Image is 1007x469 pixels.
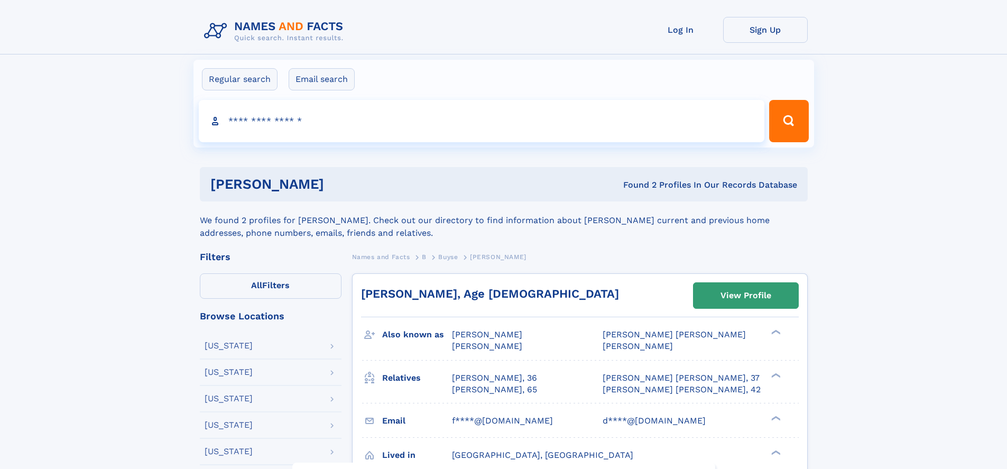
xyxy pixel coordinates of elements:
h3: Lived in [382,446,452,464]
img: Logo Names and Facts [200,17,352,45]
span: [PERSON_NAME] [603,341,673,351]
button: Search Button [769,100,808,142]
div: ❯ [769,372,781,379]
a: Sign Up [723,17,808,43]
a: View Profile [694,283,798,308]
a: [PERSON_NAME], 65 [452,384,537,396]
span: [PERSON_NAME] [470,253,526,261]
a: [PERSON_NAME] [PERSON_NAME], 42 [603,384,761,396]
label: Filters [200,273,341,299]
a: Log In [639,17,723,43]
div: View Profile [720,283,771,308]
h1: [PERSON_NAME] [210,178,474,191]
div: Found 2 Profiles In Our Records Database [474,179,797,191]
div: ❯ [769,449,781,456]
div: ❯ [769,329,781,336]
h3: Relatives [382,369,452,387]
span: B [422,253,427,261]
div: ❯ [769,415,781,421]
span: [PERSON_NAME] [452,341,522,351]
a: B [422,250,427,263]
label: Email search [289,68,355,90]
h3: Also known as [382,326,452,344]
a: [PERSON_NAME], Age [DEMOGRAPHIC_DATA] [361,287,619,300]
a: Buyse [438,250,458,263]
div: We found 2 profiles for [PERSON_NAME]. Check out our directory to find information about [PERSON_... [200,201,808,240]
label: Regular search [202,68,278,90]
div: [US_STATE] [205,447,253,456]
span: Buyse [438,253,458,261]
div: [US_STATE] [205,368,253,376]
span: [PERSON_NAME] [PERSON_NAME] [603,329,746,339]
input: search input [199,100,765,142]
h3: Email [382,412,452,430]
div: Filters [200,252,341,262]
span: All [251,280,262,290]
div: [US_STATE] [205,421,253,429]
div: Browse Locations [200,311,341,321]
div: [US_STATE] [205,342,253,350]
a: Names and Facts [352,250,410,263]
a: [PERSON_NAME] [PERSON_NAME], 37 [603,372,760,384]
div: [US_STATE] [205,394,253,403]
a: [PERSON_NAME], 36 [452,372,537,384]
span: [PERSON_NAME] [452,329,522,339]
span: [GEOGRAPHIC_DATA], [GEOGRAPHIC_DATA] [452,450,633,460]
